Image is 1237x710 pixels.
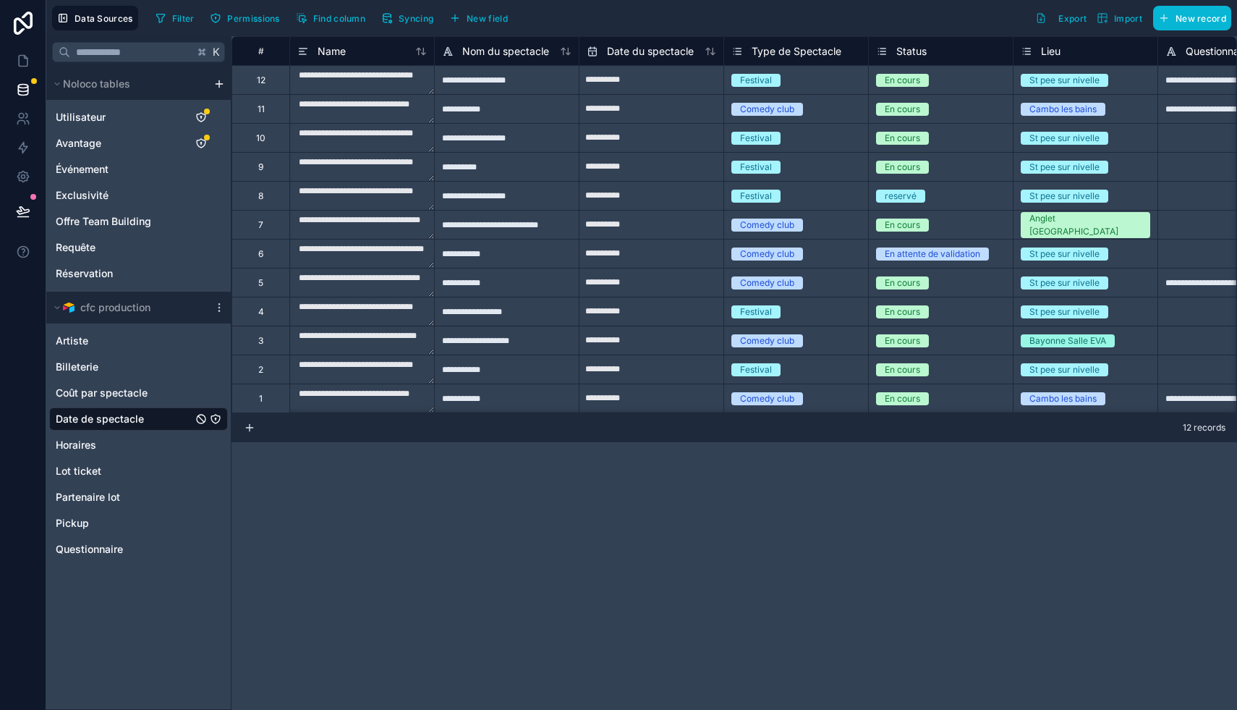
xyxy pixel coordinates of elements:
div: Festival [740,305,772,318]
div: Comedy club [740,392,794,405]
button: Export [1030,6,1092,30]
div: 6 [258,248,263,260]
div: Cambo les bains [1029,103,1097,116]
div: Festival [740,132,772,145]
div: En cours [885,161,920,174]
button: New field [444,7,513,29]
button: Data Sources [52,6,138,30]
div: St pee sur nivelle [1029,161,1100,174]
div: 9 [258,161,263,173]
div: 2 [258,364,263,376]
div: En cours [885,334,920,347]
div: 3 [258,335,263,347]
div: Comedy club [740,219,794,232]
div: Festival [740,190,772,203]
button: Syncing [376,7,438,29]
button: Find column [291,7,370,29]
div: En cours [885,305,920,318]
div: En cours [885,132,920,145]
div: Comedy club [740,103,794,116]
div: 8 [258,190,263,202]
span: Syncing [399,13,433,24]
div: En cours [885,276,920,290]
div: St pee sur nivelle [1029,248,1100,261]
button: New record [1153,6,1231,30]
div: St pee sur nivelle [1029,74,1100,87]
div: En attente de validation [885,248,980,261]
div: Anglet [GEOGRAPHIC_DATA] [1029,212,1142,238]
div: 1 [259,393,263,405]
div: 12 [257,75,265,86]
button: Permissions [205,7,284,29]
div: En cours [885,74,920,87]
div: 7 [258,219,263,231]
div: St pee sur nivelle [1029,363,1100,376]
div: En cours [885,103,920,116]
div: 10 [256,132,265,144]
span: Data Sources [75,13,133,24]
div: # [243,46,279,56]
div: St pee sur nivelle [1029,276,1100,290]
span: Find column [313,13,365,24]
span: Export [1058,13,1087,24]
a: New record [1147,6,1231,30]
a: Syncing [376,7,444,29]
span: Type de Spectacle [752,44,841,59]
div: En cours [885,219,920,232]
div: Comedy club [740,334,794,347]
div: En cours [885,363,920,376]
span: Name [318,44,346,59]
div: St pee sur nivelle [1029,305,1100,318]
button: Filter [150,7,200,29]
span: Lieu [1041,44,1060,59]
div: St pee sur nivelle [1029,132,1100,145]
div: En cours [885,392,920,405]
div: 5 [258,277,263,289]
span: K [211,47,221,57]
div: Festival [740,363,772,376]
div: Festival [740,161,772,174]
div: Comedy club [740,248,794,261]
span: Status [896,44,927,59]
span: New field [467,13,508,24]
button: Import [1092,6,1147,30]
div: Festival [740,74,772,87]
span: Import [1114,13,1142,24]
div: Comedy club [740,276,794,290]
span: Permissions [227,13,279,24]
div: Cambo les bains [1029,392,1097,405]
span: Nom du spectacle [462,44,549,59]
span: 12 records [1183,422,1225,434]
a: Permissions [205,7,290,29]
div: reservé [885,190,917,203]
div: 11 [258,103,265,115]
div: 4 [258,306,264,318]
div: St pee sur nivelle [1029,190,1100,203]
div: Bayonne Salle EVA [1029,334,1106,347]
span: Filter [172,13,195,24]
span: Date du spectacle [607,44,694,59]
span: New record [1176,13,1226,24]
